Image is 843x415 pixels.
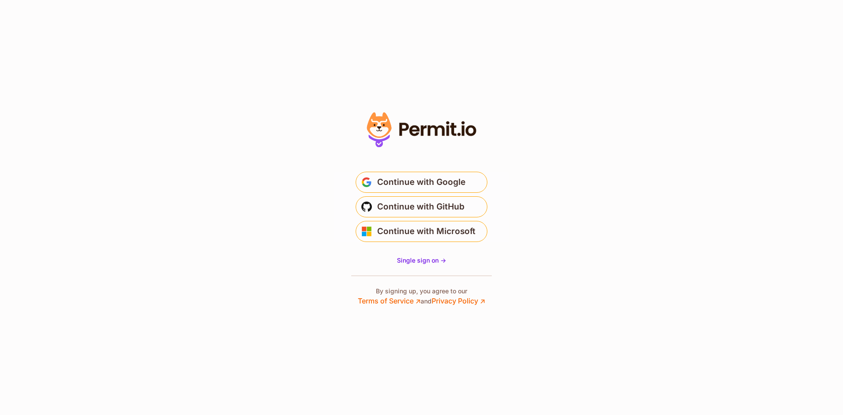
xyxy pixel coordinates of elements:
span: Continue with GitHub [377,200,465,214]
button: Continue with Microsoft [356,221,487,242]
span: Single sign on -> [397,256,446,264]
button: Continue with Google [356,172,487,193]
a: Single sign on -> [397,256,446,265]
a: Privacy Policy ↗ [432,296,485,305]
button: Continue with GitHub [356,196,487,217]
span: Continue with Google [377,175,465,189]
p: By signing up, you agree to our and [358,287,485,306]
span: Continue with Microsoft [377,224,476,238]
a: Terms of Service ↗ [358,296,421,305]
